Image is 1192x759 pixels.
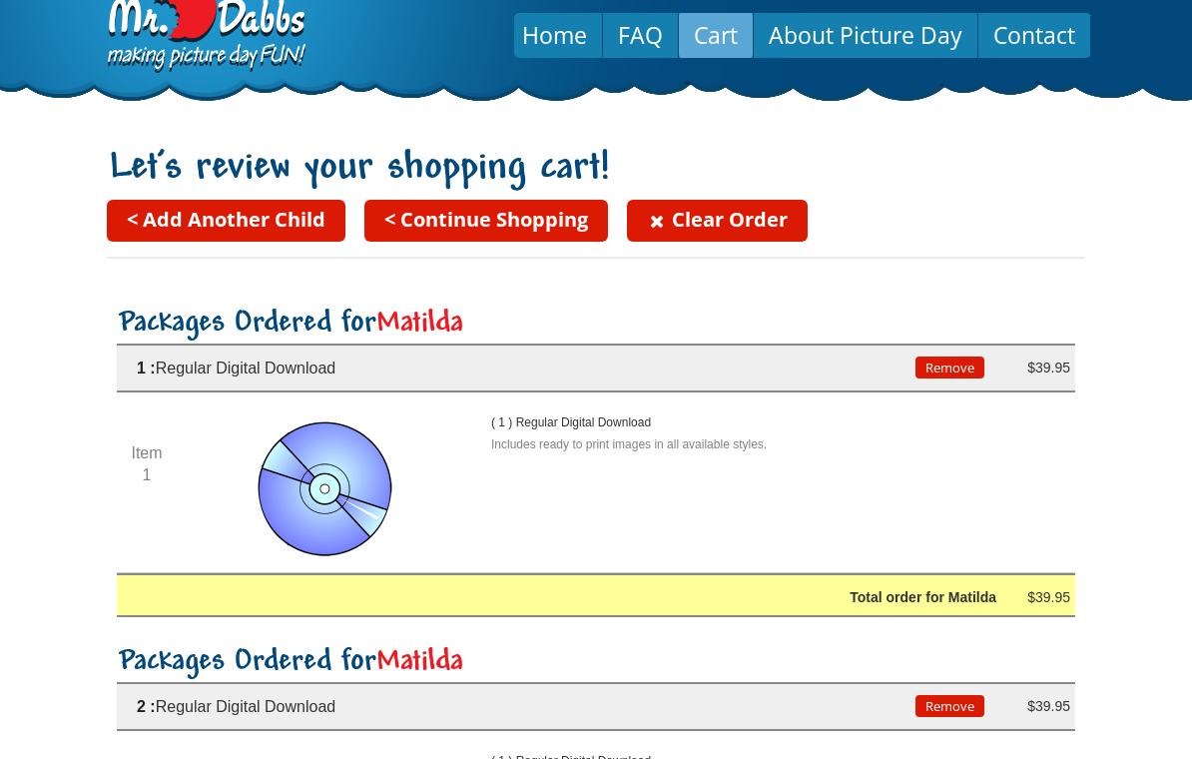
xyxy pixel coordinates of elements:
a: Clear Order [627,201,808,243]
a: FAQ [603,12,678,60]
span: 1 : [137,361,156,378]
img: item image [252,413,401,563]
div: Remove [915,357,975,381]
a: Contact [978,12,1090,60]
h2: Packages Ordered for [117,646,1075,681]
a: Cart [679,12,753,60]
span: 2 : [137,699,156,716]
span: Matilda [376,647,463,679]
div: $39.95 [1010,695,1070,720]
a: < Continue Shopping [364,201,608,243]
a: < Add Another Child [107,201,345,243]
a: Home [507,12,602,60]
div: $39.95 [1010,586,1070,611]
button: Remove [915,358,984,379]
p: Includes ready to print images in all available styles. [491,435,1040,457]
div: Item 1 [117,443,177,486]
div: Remove [915,695,975,720]
h1: Let’s review your shopping cart! [107,147,1085,193]
h2: Packages Ordered for [117,308,1075,343]
div: Regular Digital Download [117,357,915,381]
span: Matilda [376,309,463,341]
button: Remove [915,696,984,718]
a: About Picture Day [754,12,977,60]
p: ( 1 ) Regular Digital Download [491,413,691,435]
div: $39.95 [1010,357,1070,381]
div: Total order for Matilda [168,586,996,611]
div: Regular Digital Download [117,695,915,720]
